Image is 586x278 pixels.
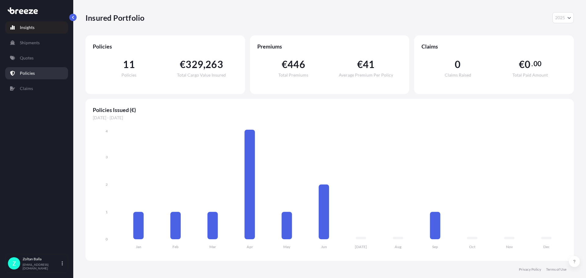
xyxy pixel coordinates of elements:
p: Quotes [20,55,34,61]
p: Shipments [20,40,40,46]
tspan: Feb [172,244,179,249]
span: , [203,60,205,69]
tspan: Aug [395,244,402,249]
tspan: May [283,244,291,249]
p: Insights [20,24,34,31]
tspan: 4 [106,129,108,133]
tspan: Nov [506,244,513,249]
span: 329 [186,60,203,69]
span: 41 [363,60,374,69]
span: Claims [421,43,566,50]
span: Claims Raised [445,73,471,77]
span: Policies [93,43,238,50]
span: Premiums [257,43,402,50]
span: Total Cargo Value Insured [177,73,226,77]
a: Shipments [5,37,68,49]
a: Insights [5,21,68,34]
a: Claims [5,82,68,95]
span: [DATE] - [DATE] [93,115,566,121]
a: Quotes [5,52,68,64]
span: 11 [123,60,135,69]
span: € [282,60,288,69]
button: Year Selector [552,12,574,23]
span: Total Paid Amount [512,73,548,77]
p: Policies [20,70,35,76]
p: Zoltan Balla [23,257,60,262]
tspan: Jun [321,244,327,249]
tspan: Jan [136,244,141,249]
tspan: 3 [106,155,108,159]
span: Average Premium Per Policy [339,73,393,77]
tspan: Dec [543,244,550,249]
span: . [531,61,533,66]
span: € [180,60,186,69]
p: [EMAIL_ADDRESS][DOMAIN_NAME] [23,263,60,270]
tspan: 1 [106,210,108,214]
span: Policies [121,73,136,77]
span: 263 [205,60,223,69]
span: Total Premiums [278,73,308,77]
tspan: 2 [106,182,108,187]
span: 0 [525,60,530,69]
span: € [357,60,363,69]
a: Privacy Policy [519,267,541,272]
span: 2025 [555,15,565,21]
tspan: Sep [432,244,438,249]
tspan: [DATE] [355,244,367,249]
p: Claims [20,85,33,92]
tspan: Apr [247,244,253,249]
p: Insured Portfolio [85,13,144,23]
span: 00 [534,61,541,66]
span: Policies Issued (€) [93,106,566,114]
a: Policies [5,67,68,79]
tspan: 0 [106,237,108,241]
span: Z [13,260,16,266]
tspan: Mar [209,244,216,249]
span: 0 [455,60,461,69]
span: 446 [288,60,305,69]
a: Terms of Use [546,267,566,272]
span: € [519,60,525,69]
tspan: Oct [469,244,476,249]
